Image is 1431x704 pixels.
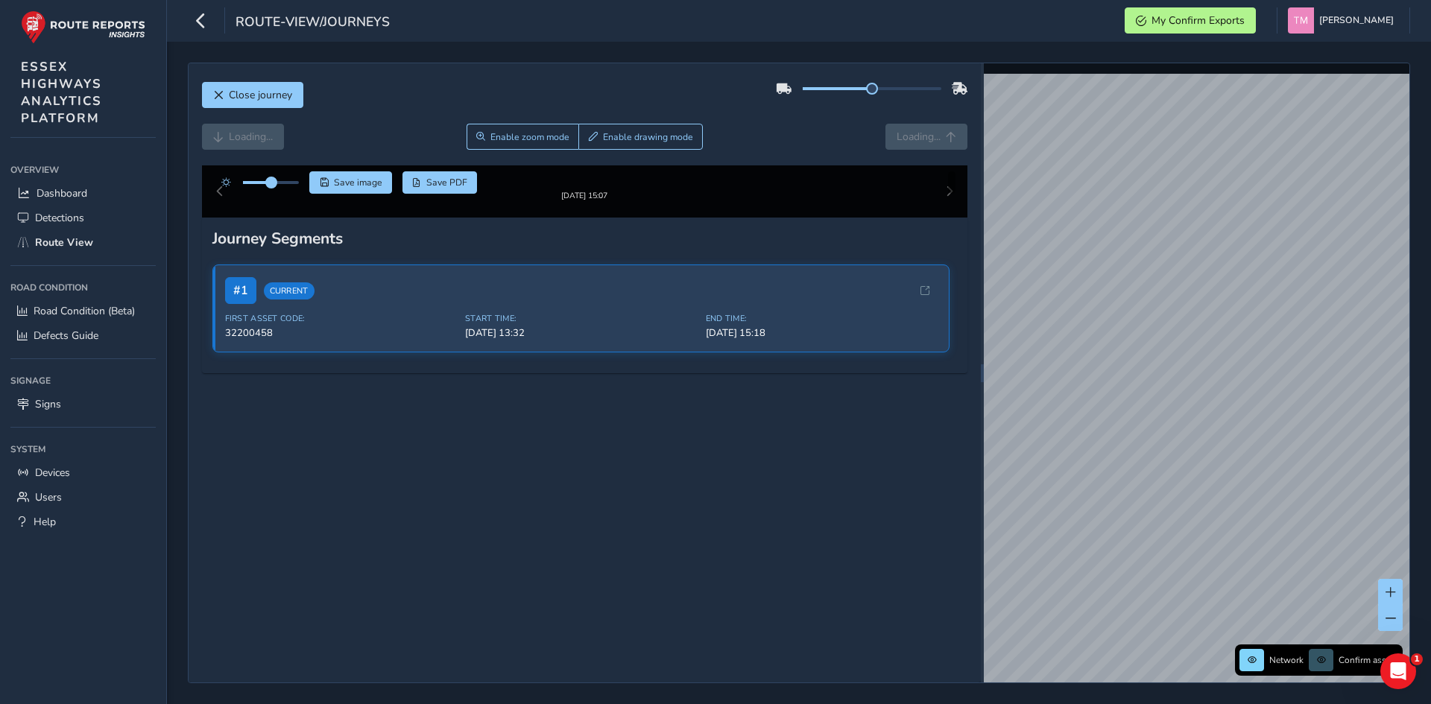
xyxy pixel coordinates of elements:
span: Save image [334,177,382,188]
span: Detections [35,211,84,225]
span: Close journey [229,88,292,102]
a: Road Condition (Beta) [10,299,156,323]
span: Current [264,294,315,311]
img: diamond-layout [1288,7,1314,34]
span: Signs [35,397,61,411]
div: Signage [10,370,156,392]
span: [DATE] 15:18 [706,338,938,352]
span: Help [34,515,56,529]
span: Route View [35,235,93,250]
a: Detections [10,206,156,230]
span: 1 [1411,653,1423,665]
span: [PERSON_NAME] [1319,7,1394,34]
button: Zoom [467,124,579,150]
a: Signs [10,392,156,416]
button: [PERSON_NAME] [1288,7,1399,34]
img: rr logo [21,10,145,44]
span: Enable drawing mode [603,131,693,143]
a: Dashboard [10,181,156,206]
a: Help [10,510,156,534]
div: Road Condition [10,276,156,299]
div: [DATE] 15:07 [539,202,630,213]
span: # 1 [225,289,256,316]
span: Start Time: [465,325,697,336]
a: Route View [10,230,156,255]
span: Network [1269,654,1304,666]
button: PDF [402,171,478,194]
span: [DATE] 13:32 [465,338,697,352]
button: My Confirm Exports [1125,7,1256,34]
span: Dashboard [37,186,87,200]
button: Save [309,171,392,194]
span: Defects Guide [34,329,98,343]
span: Save PDF [426,177,467,188]
button: Draw [578,124,703,150]
span: Enable zoom mode [490,131,569,143]
span: Users [35,490,62,504]
a: Defects Guide [10,323,156,348]
span: My Confirm Exports [1152,13,1245,28]
img: Thumbnail frame [539,188,630,202]
span: End Time: [706,325,938,336]
a: Devices [10,460,156,485]
span: Confirm assets [1339,654,1398,666]
div: Journey Segments [212,240,958,261]
span: First Asset Code: [225,325,457,336]
div: Overview [10,159,156,181]
a: Users [10,485,156,510]
iframe: Intercom live chat [1380,653,1416,689]
div: System [10,438,156,460]
button: Close journey [202,82,303,108]
span: route-view/journeys [236,13,390,34]
span: Devices [35,466,70,480]
span: Road Condition (Beta) [34,304,135,318]
span: ESSEX HIGHWAYS ANALYTICS PLATFORM [21,58,102,127]
span: 32200458 [225,338,457,352]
